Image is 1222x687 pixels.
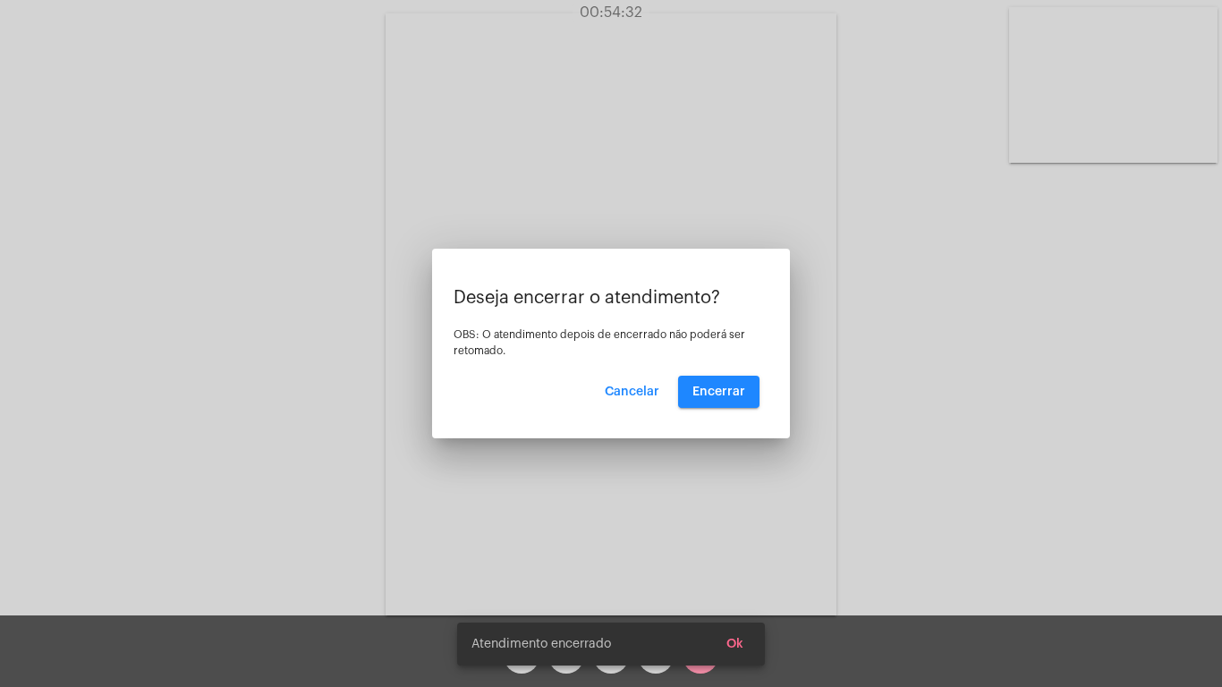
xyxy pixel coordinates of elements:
span: Atendimento encerrado [471,635,611,653]
button: Encerrar [678,376,760,408]
span: Ok [726,638,743,650]
span: Encerrar [692,386,745,398]
span: 00:54:32 [580,5,642,20]
span: Cancelar [605,386,659,398]
span: OBS: O atendimento depois de encerrado não poderá ser retomado. [454,329,745,356]
p: Deseja encerrar o atendimento? [454,288,768,308]
button: Cancelar [590,376,674,408]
